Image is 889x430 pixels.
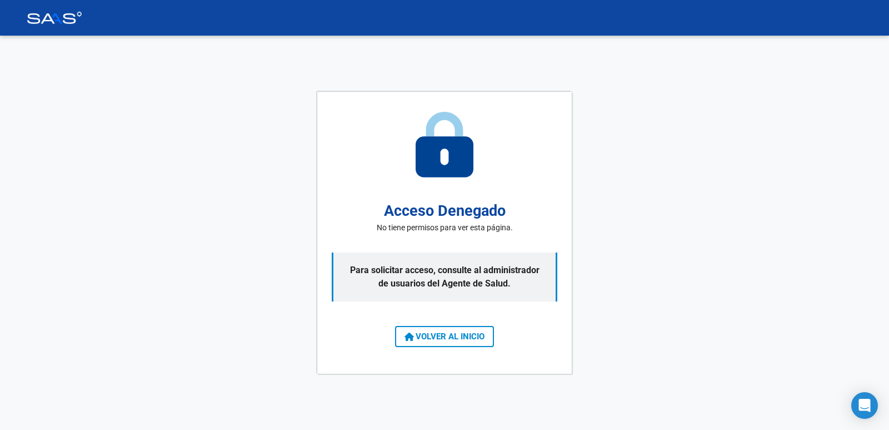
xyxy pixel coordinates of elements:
p: No tiene permisos para ver esta página. [377,222,513,234]
div: Open Intercom Messenger [851,392,878,419]
img: access-denied [416,112,473,177]
button: VOLVER AL INICIO [395,326,494,347]
span: VOLVER AL INICIO [404,332,485,342]
p: Para solicitar acceso, consulte al administrador de usuarios del Agente de Salud. [332,253,557,302]
img: Logo SAAS [27,12,82,24]
h2: Acceso Denegado [384,200,506,223]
